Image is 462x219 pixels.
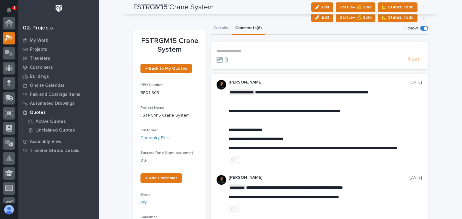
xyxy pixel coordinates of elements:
p: FSTRGM15 Crane System [140,37,199,54]
p: 1 [13,6,15,10]
a: Fab and Coatings Items [18,90,99,99]
span: Customer [140,129,158,132]
span: Edit [322,15,329,20]
button: Notifications [3,4,15,16]
p: Travelers [30,56,50,61]
button: Details [211,22,232,35]
span: Status→ 💰 Sold [340,14,371,21]
a: Customers [18,63,99,72]
p: [DATE] [409,175,422,180]
button: Edit [311,13,333,22]
span: ← Back to My Quotes [145,66,187,71]
p: Traveler Status Details [30,148,79,154]
p: Customers [30,65,53,70]
p: Active Quotes [35,119,66,124]
p: Onsite Calendar [30,83,65,88]
a: My Work [18,36,99,45]
div: Notifications1 [8,7,15,17]
img: Workspace Logo [53,3,64,14]
p: [PERSON_NAME] [229,80,409,85]
p: RFQ11803 [140,90,199,96]
button: like this post [229,155,239,163]
a: Carpentry Plus [140,135,169,141]
button: Comments (6) [232,22,265,35]
p: Projects [30,47,47,52]
a: PWI [140,199,147,206]
p: 0 % [140,157,199,164]
span: Project Name [140,106,165,110]
a: Traveler Status Details [18,146,99,155]
img: 1cuUYOxSRWZudHgABrOC [217,80,226,90]
span: Brand [140,193,150,196]
span: Post [408,56,420,63]
p: Unclaimed Quotes [35,128,75,133]
div: 02. Projects [23,25,53,32]
p: Assembly View [30,139,61,144]
a: + Add Customer [140,173,182,183]
button: Status→ 💰 Sold [336,13,375,22]
button: users-avatar [3,203,15,216]
button: Post [406,56,422,63]
a: Travelers [18,54,99,63]
a: Unclaimed Quotes [23,126,99,134]
p: [DATE] [409,80,422,85]
span: Success Rate (from customer) [140,151,193,155]
button: 📐 Status: Todo [378,13,417,22]
a: Quotes [18,108,99,117]
span: 📐 Status: Todo [382,14,414,21]
span: Salesman [140,215,158,219]
a: Onsite Calendar [18,81,99,90]
span: RFQ Number [140,83,163,87]
img: 1cuUYOxSRWZudHgABrOC [217,175,226,185]
p: Quotes [30,110,46,115]
p: Follow [405,26,418,31]
p: FSTRGM15 Crane System [140,112,199,119]
a: Projects [18,45,99,54]
button: like this post [229,204,239,212]
a: Active Quotes [23,117,99,126]
a: Automated Drawings [18,99,99,108]
a: Buildings [18,72,99,81]
a: Assembly View [18,137,99,146]
p: My Work [30,38,48,43]
a: ← Back to My Quotes [140,64,192,73]
p: Automated Drawings [30,101,75,106]
p: Fab and Coatings Items [30,92,80,97]
p: [PERSON_NAME] [229,175,409,180]
span: + Add Customer [145,176,177,180]
a: Back toMy Work [138,1,170,8]
p: Buildings [30,74,49,79]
